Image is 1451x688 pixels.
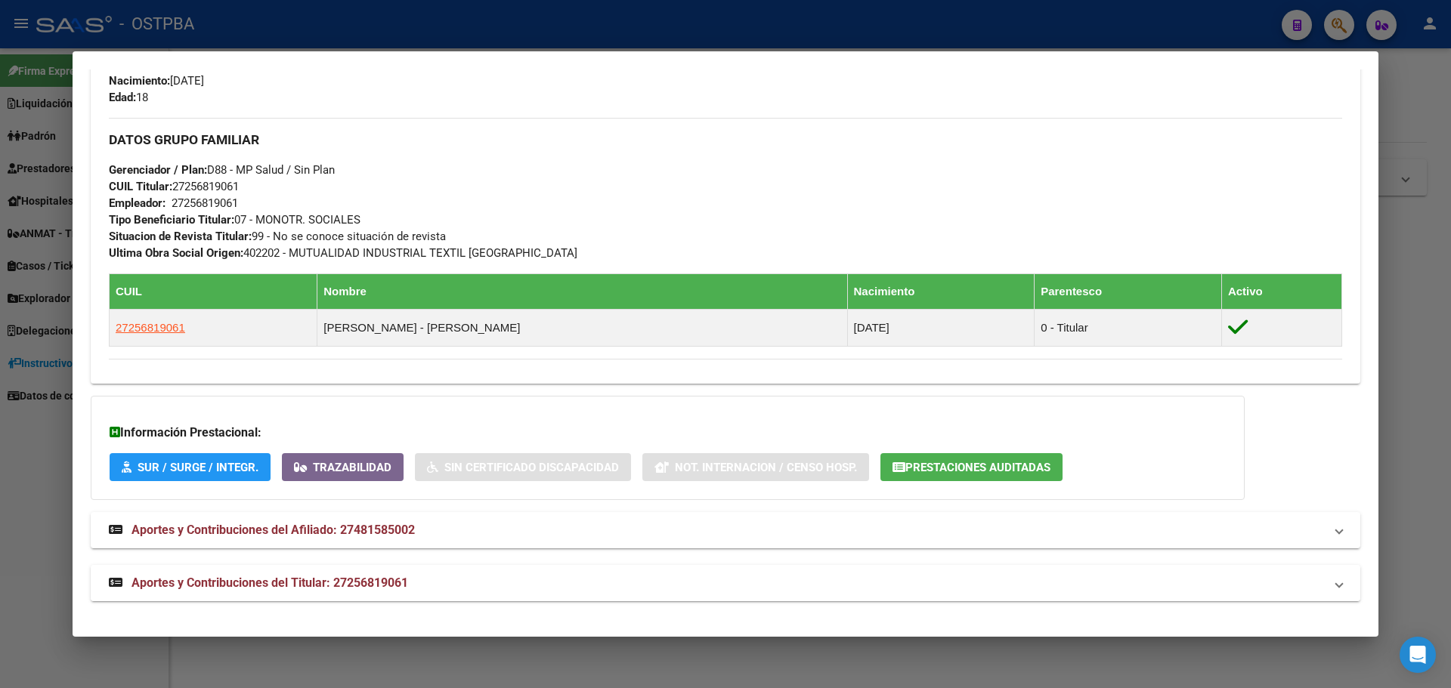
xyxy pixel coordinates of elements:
strong: Empleador: [109,196,166,210]
span: 402202 - MUTUALIDAD INDUSTRIAL TEXTIL [GEOGRAPHIC_DATA] [109,246,577,260]
strong: Ultima Obra Social Origen: [109,246,243,260]
th: CUIL [110,273,317,309]
th: Nombre [317,273,847,309]
h3: Información Prestacional: [110,424,1226,442]
button: Sin Certificado Discapacidad [415,453,631,481]
span: 07 - MONOTR. SOCIALES [109,213,360,227]
th: Activo [1221,273,1341,309]
td: 0 - Titular [1035,309,1222,346]
div: Open Intercom Messenger [1400,637,1436,673]
span: Aportes y Contribuciones del Titular: 27256819061 [131,575,408,590]
span: 99 - No se conoce situación de revista [109,230,446,243]
mat-expansion-panel-header: Aportes y Contribuciones del Titular: 27256819061 [91,565,1360,601]
button: Not. Internacion / Censo Hosp. [642,453,869,481]
span: 27256819061 [109,180,239,193]
strong: Nacimiento: [109,74,170,88]
span: SUR / SURGE / INTEGR. [138,461,258,474]
div: 27256819061 [172,195,238,211]
button: Trazabilidad [282,453,404,481]
span: 18 [109,91,148,104]
span: 27256819061 [116,321,185,334]
h3: DATOS GRUPO FAMILIAR [109,131,1342,148]
th: Parentesco [1035,273,1222,309]
strong: Tipo Beneficiario Titular: [109,213,234,227]
button: SUR / SURGE / INTEGR. [110,453,271,481]
span: Trazabilidad [313,461,391,474]
span: [DATE] [109,74,204,88]
td: [PERSON_NAME] - [PERSON_NAME] [317,309,847,346]
span: Prestaciones Auditadas [905,461,1050,474]
strong: Sexo: [109,57,137,71]
th: Nacimiento [847,273,1035,309]
button: Prestaciones Auditadas [880,453,1063,481]
span: Not. Internacion / Censo Hosp. [675,461,857,474]
span: Aportes y Contribuciones del Afiliado: 27481585002 [131,523,415,537]
strong: Edad: [109,91,136,104]
span: D88 - MP Salud / Sin Plan [109,163,335,177]
strong: Gerenciador / Plan: [109,163,207,177]
strong: Situacion de Revista Titular: [109,230,252,243]
mat-expansion-panel-header: Aportes y Contribuciones del Afiliado: 27481585002 [91,512,1360,548]
td: [DATE] [847,309,1035,346]
strong: CUIL Titular: [109,180,172,193]
span: Sin Certificado Discapacidad [444,461,619,474]
span: F [109,57,143,71]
